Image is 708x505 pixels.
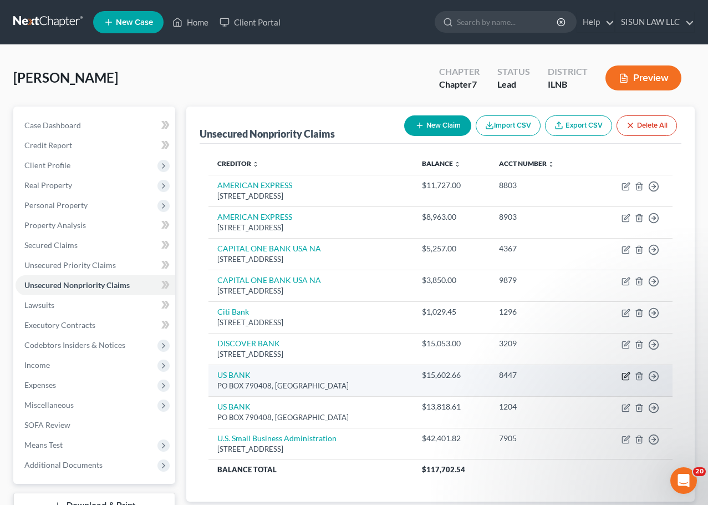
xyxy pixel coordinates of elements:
[16,115,175,135] a: Case Dashboard
[217,339,280,348] a: DISCOVER BANK
[24,460,103,469] span: Additional Documents
[472,79,477,89] span: 7
[16,315,175,335] a: Executory Contracts
[217,317,404,328] div: [STREET_ADDRESS]
[545,115,612,136] a: Export CSV
[217,275,321,285] a: CAPITAL ONE BANK USA NA
[24,400,74,410] span: Miscellaneous
[217,159,259,168] a: Creditor unfold_more
[24,140,72,150] span: Credit Report
[422,370,482,381] div: $15,602.66
[217,444,404,454] div: [STREET_ADDRESS]
[422,465,465,474] span: $117,702.54
[208,459,412,479] th: Balance Total
[24,200,88,210] span: Personal Property
[217,191,404,201] div: [STREET_ADDRESS]
[53,363,62,372] button: Upload attachment
[439,65,480,78] div: Chapter
[422,275,482,286] div: $3,850.00
[422,338,482,349] div: $15,053.00
[13,69,118,85] span: [PERSON_NAME]
[167,12,214,32] a: Home
[457,12,558,32] input: Search by name...
[24,340,125,350] span: Codebtors Insiders & Notices
[24,240,78,250] span: Secured Claims
[16,415,175,435] a: SOFA Review
[422,159,461,168] a: Balance unfold_more
[217,223,404,233] div: [STREET_ADDRESS]
[27,116,57,125] b: [DATE]
[404,115,471,136] button: New Claim
[24,180,72,190] span: Real Property
[83,94,115,103] b: [DATE],
[499,433,582,444] div: 7905
[24,160,70,170] span: Client Profile
[24,420,70,430] span: SOFA Review
[9,87,213,250] div: Emma says…
[116,18,153,27] span: New Case
[16,295,175,315] a: Lawsuits
[9,87,182,226] div: In observance of[DATE],the NextChapter team will be out of office on[DATE]. Our team will be unav...
[18,94,173,170] div: In observance of the NextChapter team will be out of office on . Our team will be unavailable for...
[548,78,588,91] div: ILNB
[497,65,530,78] div: Status
[670,467,697,494] iframe: Intercom live chat
[217,254,404,265] div: [STREET_ADDRESS]
[615,12,694,32] a: SISUN LAW LLC
[422,306,482,317] div: $1,029.45
[439,78,480,91] div: Chapter
[24,300,54,310] span: Lawsuits
[24,220,86,230] span: Property Analysis
[24,360,50,370] span: Income
[54,6,126,14] h1: [PERSON_NAME]
[174,4,195,26] button: Home
[217,212,292,221] a: AMERICAN EXPRESS
[499,338,582,349] div: 3209
[7,4,28,26] button: go back
[217,286,404,296] div: [STREET_ADDRESS]
[24,120,81,130] span: Case Dashboard
[195,4,215,24] div: Close
[16,135,175,155] a: Credit Report
[499,211,582,223] div: 8903
[454,161,461,168] i: unfold_more
[190,359,208,377] button: Send a message…
[24,440,63,450] span: Means Test
[217,307,249,316] a: Citi Bank
[693,467,706,476] span: 20
[422,243,482,254] div: $5,257.00
[252,161,259,168] i: unfold_more
[605,65,681,90] button: Preview
[35,363,44,372] button: Gif picker
[24,260,116,270] span: Unsecured Priority Claims
[16,215,175,235] a: Property Analysis
[16,235,175,255] a: Secured Claims
[499,159,554,168] a: Acct Number unfold_more
[24,320,95,330] span: Executory Contracts
[217,349,404,360] div: [STREET_ADDRESS]
[499,306,582,317] div: 1296
[476,115,541,136] button: Import CSV
[18,175,173,219] div: We encourage you to use the to answer any questions and we will respond to any unanswered inquiri...
[497,78,530,91] div: Lead
[32,6,49,24] img: Profile image for Emma
[70,363,79,372] button: Start recording
[499,243,582,254] div: 4367
[16,275,175,295] a: Unsecured Nonpriority Claims
[217,402,251,411] a: US BANK
[499,401,582,412] div: 1204
[214,12,286,32] a: Client Portal
[499,370,582,381] div: 8447
[422,180,482,191] div: $11,727.00
[17,363,26,372] button: Emoji picker
[200,127,335,140] div: Unsecured Nonpriority Claims
[217,244,321,253] a: CAPITAL ONE BANK USA NA
[217,381,404,391] div: PO BOX 790408, [GEOGRAPHIC_DATA]
[24,280,130,290] span: Unsecured Nonpriority Claims
[27,160,57,169] b: [DATE]
[217,180,292,190] a: AMERICAN EXPRESS
[217,370,251,380] a: US BANK
[9,340,212,359] textarea: Message…
[217,433,337,443] a: U.S. Small Business Administration
[54,14,133,25] p: Active in the last 15m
